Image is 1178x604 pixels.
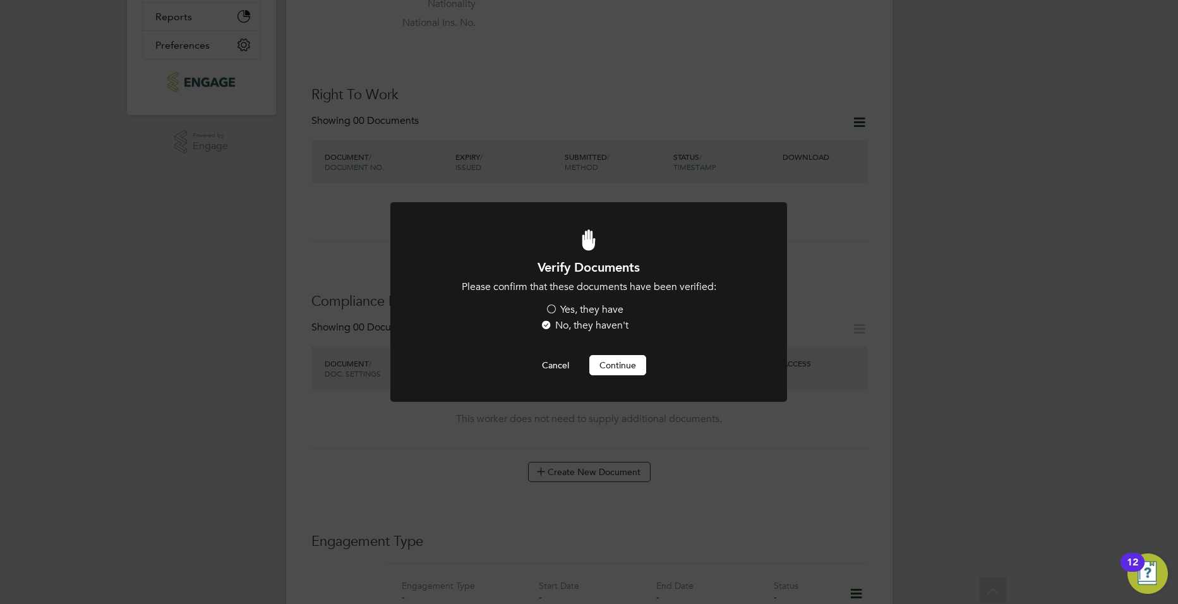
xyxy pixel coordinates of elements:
[589,355,646,375] button: Continue
[540,319,628,332] label: No, they haven't
[424,281,753,294] p: Please confirm that these documents have been verified:
[1127,562,1138,579] div: 12
[545,303,623,317] label: Yes, they have
[1127,553,1168,594] button: Open Resource Center, 12 new notifications
[424,259,753,275] h1: Verify Documents
[532,355,579,375] button: Cancel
